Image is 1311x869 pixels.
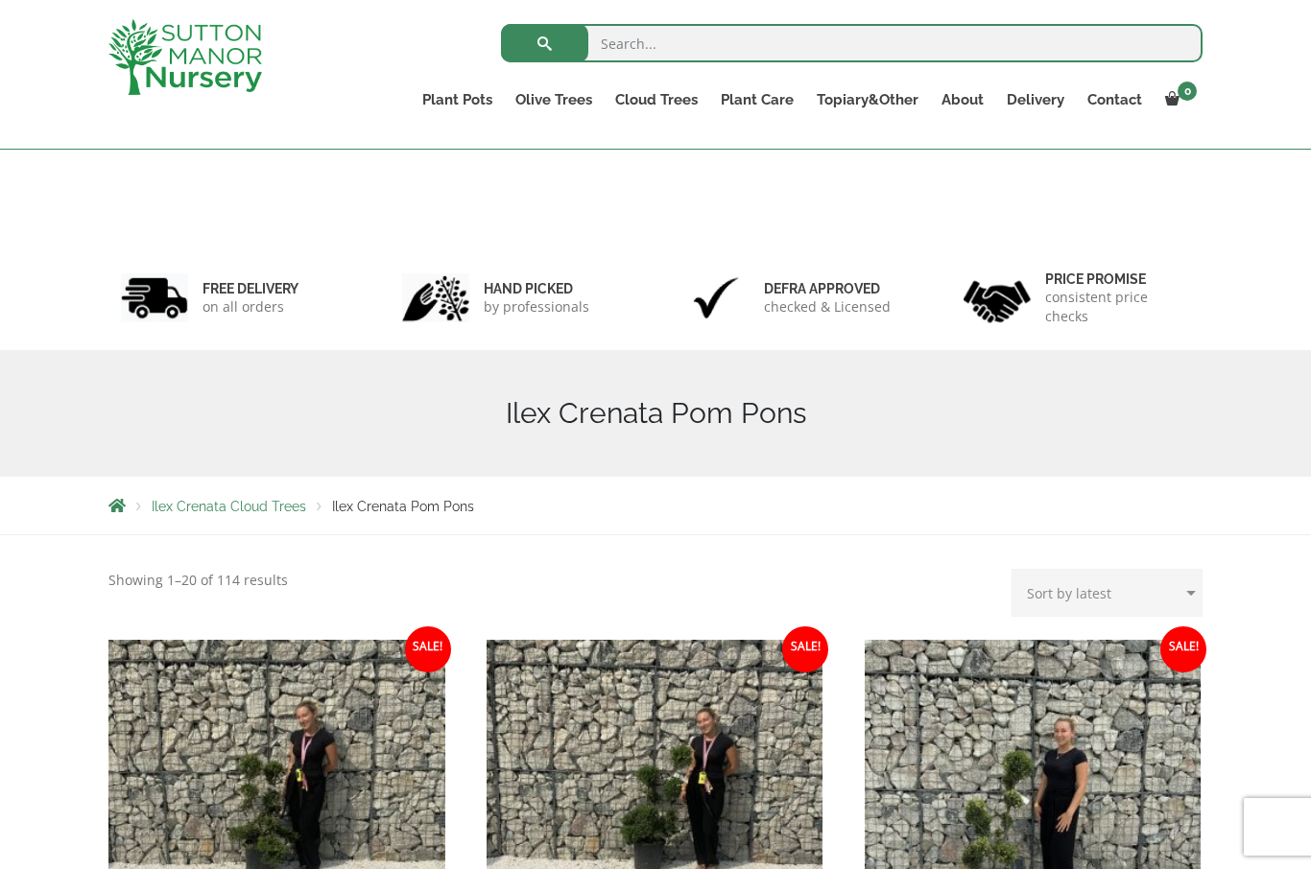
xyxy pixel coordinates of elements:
a: Olive Trees [504,86,604,113]
img: 3.jpg [682,273,750,322]
a: Delivery [995,86,1076,113]
h6: hand picked [484,280,589,297]
h6: FREE DELIVERY [203,280,298,297]
a: Contact [1076,86,1154,113]
img: 1.jpg [121,273,188,322]
input: Search... [501,24,1203,62]
img: logo [108,19,262,95]
select: Shop order [1012,569,1203,617]
a: Plant Care [709,86,805,113]
p: Showing 1–20 of 114 results [108,569,288,592]
a: Plant Pots [411,86,504,113]
h6: Price promise [1045,270,1191,288]
a: Cloud Trees [604,86,709,113]
span: 0 [1178,82,1197,101]
img: 2.jpg [402,273,469,322]
span: Ilex Crenata Pom Pons [332,499,474,514]
h1: Ilex Crenata Pom Pons [108,396,1203,431]
img: 4.jpg [964,269,1031,327]
p: checked & Licensed [764,297,891,317]
span: Sale! [1160,626,1206,672]
p: consistent price checks [1045,288,1191,326]
a: 0 [1154,86,1203,113]
a: Topiary&Other [805,86,930,113]
p: by professionals [484,297,589,317]
a: About [930,86,995,113]
a: Ilex Crenata Cloud Trees [152,499,306,514]
h6: Defra approved [764,280,891,297]
span: Sale! [405,626,451,672]
span: Sale! [782,626,828,672]
nav: Breadcrumbs [108,498,1203,513]
p: on all orders [203,297,298,317]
